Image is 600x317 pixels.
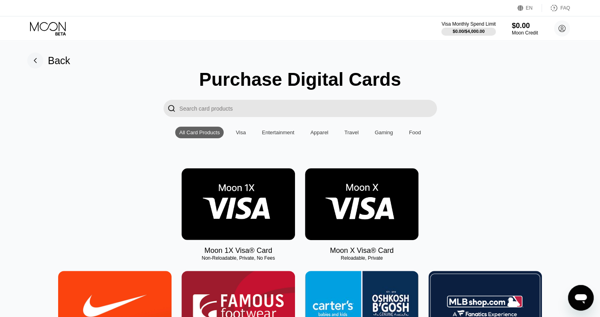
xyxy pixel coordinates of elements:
div: Entertainment [258,127,298,138]
div: $0.00Moon Credit [512,22,538,36]
div: EN [526,5,533,11]
div:  [164,100,180,117]
div: All Card Products [179,129,220,135]
div: Purchase Digital Cards [199,69,401,90]
div:  [168,104,176,113]
div: All Card Products [175,127,224,138]
div: Visa [232,127,250,138]
div: Moon 1X Visa® Card [204,246,272,255]
div: Gaming [371,127,397,138]
div: Moon X Visa® Card [330,246,394,255]
div: Food [409,129,421,135]
div: Apparel [306,127,332,138]
div: FAQ [560,5,570,11]
div: EN [517,4,542,12]
div: Food [405,127,425,138]
div: Visa Monthly Spend Limit [441,21,495,27]
div: Gaming [375,129,393,135]
div: Entertainment [262,129,294,135]
div: FAQ [542,4,570,12]
div: Visa [236,129,246,135]
div: $0.00 / $4,000.00 [453,29,485,34]
div: Reloadable, Private [305,255,418,261]
input: Search card products [180,100,437,117]
div: Visa Monthly Spend Limit$0.00/$4,000.00 [441,21,495,36]
div: Travel [344,129,359,135]
div: Back [27,52,71,69]
iframe: Button to launch messaging window [568,285,594,311]
div: Apparel [310,129,328,135]
div: $0.00 [512,22,538,30]
div: Moon Credit [512,30,538,36]
div: Back [48,55,71,67]
div: Travel [340,127,363,138]
div: Non-Reloadable, Private, No Fees [182,255,295,261]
